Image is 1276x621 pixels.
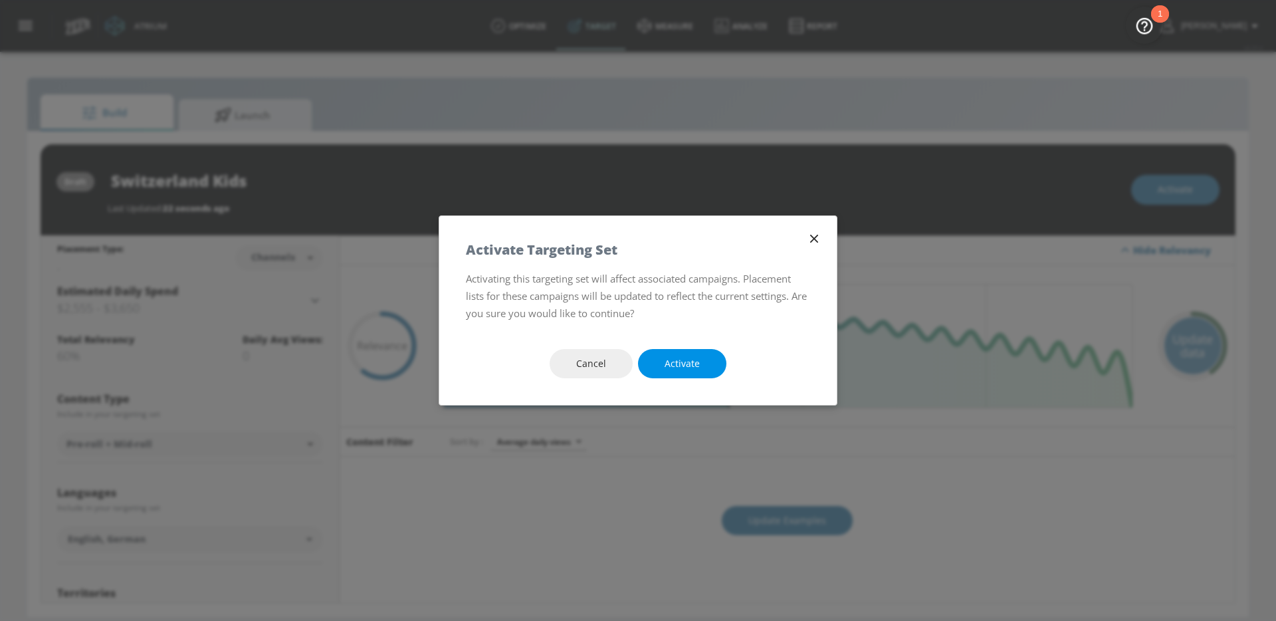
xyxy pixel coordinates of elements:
p: Activating this targeting set will affect associated campaigns. Placement lists for these campaig... [466,270,810,322]
button: Activate [638,349,726,379]
button: Cancel [550,349,633,379]
button: Open Resource Center, 1 new notification [1126,7,1163,44]
div: 1 [1158,14,1162,31]
span: Cancel [576,356,606,372]
span: Activate [665,356,700,372]
h5: Activate Targeting Set [466,243,617,257]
